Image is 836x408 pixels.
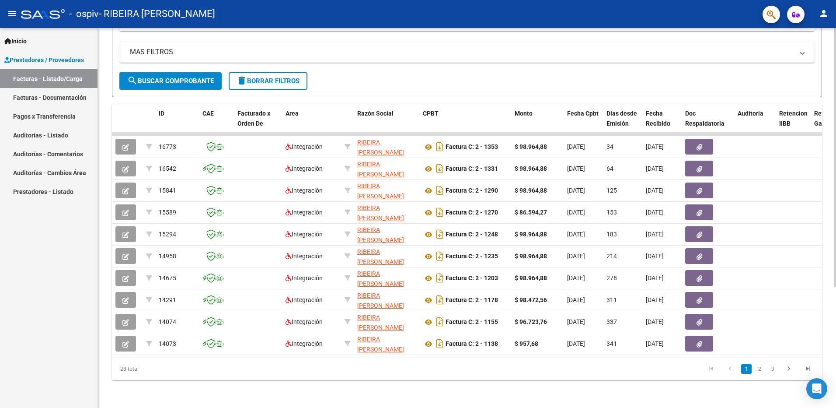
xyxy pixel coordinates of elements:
strong: $ 98.964,88 [515,274,547,281]
a: 3 [767,364,778,374]
span: [DATE] [567,187,585,194]
datatable-header-cell: CAE [199,104,234,143]
i: Descargar documento [434,293,446,307]
span: [DATE] [567,274,585,281]
span: Borrar Filtros [237,77,300,85]
span: RIBEIRA [PERSON_NAME] [357,270,404,287]
span: Inicio [4,36,27,46]
datatable-header-cell: Area [282,104,341,143]
strong: $ 98.964,88 [515,253,547,260]
i: Descargar documento [434,140,446,154]
li: page 2 [753,362,766,376]
span: Facturado x Orden De [237,110,270,127]
span: 214 [606,253,617,260]
span: 14074 [159,318,176,325]
div: 27271465993 [357,291,416,309]
span: RIBEIRA [PERSON_NAME] [357,336,404,353]
span: Integración [286,143,323,150]
datatable-header-cell: Días desde Emisión [603,104,642,143]
span: [DATE] [646,253,664,260]
span: Auditoria [738,110,763,117]
strong: $ 86.594,27 [515,209,547,216]
span: ID [159,110,164,117]
span: [DATE] [646,187,664,194]
span: [DATE] [646,274,664,281]
span: Integración [286,165,323,172]
strong: Factura C: 2 - 1290 [446,187,498,194]
span: [DATE] [567,253,585,260]
span: 337 [606,318,617,325]
datatable-header-cell: Fecha Cpbt [564,104,603,143]
strong: $ 98.964,88 [515,231,547,238]
span: [DATE] [567,165,585,172]
div: 28 total [112,358,252,380]
div: 27271465993 [357,225,416,243]
div: Open Intercom Messenger [806,378,827,399]
span: [DATE] [567,340,585,347]
div: 27271465993 [357,334,416,353]
i: Descargar documento [434,227,446,241]
li: page 1 [740,362,753,376]
span: Integración [286,340,323,347]
span: 311 [606,296,617,303]
span: Integración [286,187,323,194]
i: Descargar documento [434,271,446,285]
datatable-header-cell: Retencion IIBB [776,104,811,143]
span: Integración [286,318,323,325]
datatable-header-cell: Monto [511,104,564,143]
span: CAE [202,110,214,117]
strong: $ 98.964,88 [515,187,547,194]
div: 27271465993 [357,313,416,331]
span: 14073 [159,340,176,347]
mat-icon: search [127,75,138,86]
strong: $ 957,68 [515,340,538,347]
span: RIBEIRA [PERSON_NAME] [357,314,404,331]
i: Descargar documento [434,183,446,197]
datatable-header-cell: Fecha Recibido [642,104,682,143]
i: Descargar documento [434,315,446,329]
span: RIBEIRA [PERSON_NAME] [357,248,404,265]
div: 27271465993 [357,137,416,156]
a: go to previous page [722,364,738,374]
div: 27271465993 [357,269,416,287]
mat-icon: person [819,8,829,19]
span: [DATE] [646,209,664,216]
span: RIBEIRA [PERSON_NAME] [357,183,404,200]
span: 14675 [159,274,176,281]
strong: $ 98.964,88 [515,143,547,150]
span: Doc Respaldatoria [685,110,725,127]
span: [DATE] [567,296,585,303]
span: [DATE] [646,165,664,172]
span: Razón Social [357,110,394,117]
div: 27271465993 [357,159,416,178]
span: 341 [606,340,617,347]
span: Integración [286,209,323,216]
i: Descargar documento [434,205,446,219]
span: Fecha Cpbt [567,110,599,117]
span: Retencion IIBB [779,110,808,127]
span: [DATE] [646,318,664,325]
a: go to last page [800,364,816,374]
span: CPBT [423,110,439,117]
datatable-header-cell: Auditoria [734,104,776,143]
span: [DATE] [646,231,664,238]
span: 125 [606,187,617,194]
span: Integración [286,274,323,281]
span: 153 [606,209,617,216]
a: 2 [754,364,765,374]
div: 27271465993 [357,181,416,200]
span: 16542 [159,165,176,172]
span: 34 [606,143,613,150]
span: [DATE] [567,209,585,216]
span: [DATE] [646,340,664,347]
strong: Factura C: 2 - 1178 [446,297,498,304]
strong: Factura C: 2 - 1203 [446,275,498,282]
span: [DATE] [567,318,585,325]
strong: Factura C: 2 - 1248 [446,231,498,238]
span: [DATE] [646,143,664,150]
span: Prestadores / Proveedores [4,55,84,65]
span: Integración [286,253,323,260]
strong: Factura C: 2 - 1235 [446,253,498,260]
i: Descargar documento [434,249,446,263]
span: RIBEIRA [PERSON_NAME] [357,139,404,156]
